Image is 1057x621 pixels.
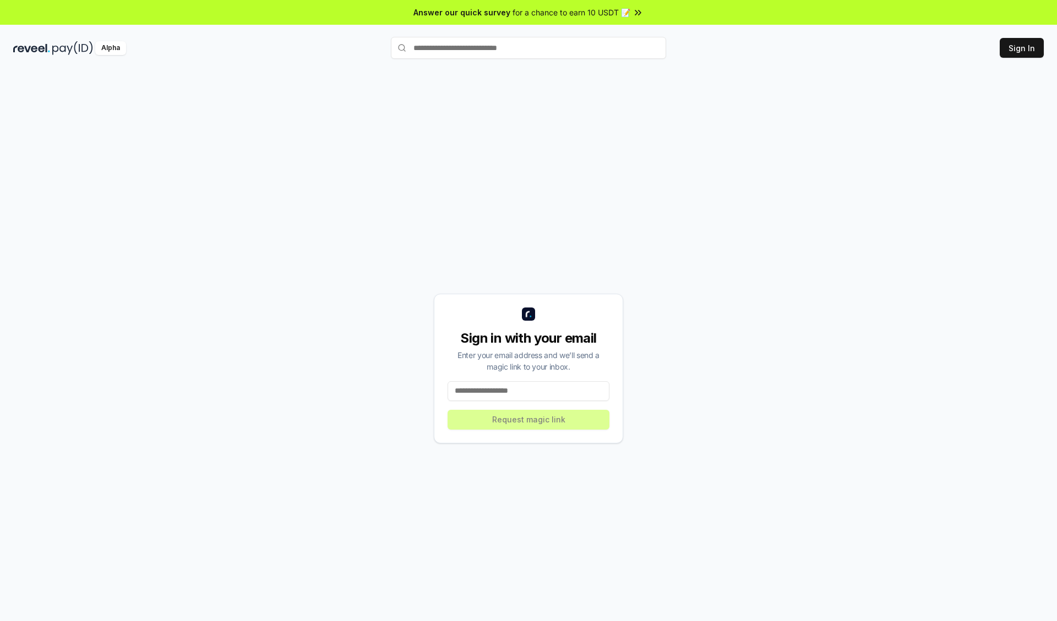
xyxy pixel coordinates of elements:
span: for a chance to earn 10 USDT 📝 [513,7,630,18]
img: pay_id [52,41,93,55]
img: logo_small [522,307,535,321]
div: Enter your email address and we’ll send a magic link to your inbox. [448,349,609,372]
img: reveel_dark [13,41,50,55]
div: Alpha [95,41,126,55]
div: Sign in with your email [448,329,609,347]
span: Answer our quick survey [413,7,510,18]
button: Sign In [1000,38,1044,58]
